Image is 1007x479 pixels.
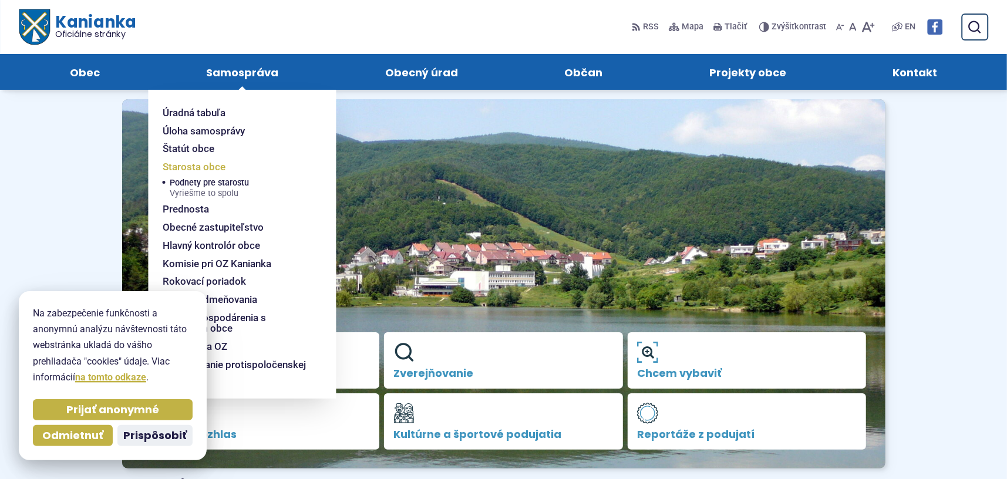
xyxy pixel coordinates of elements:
[927,19,942,35] img: Prejsť na Facebook stránku
[163,255,271,273] span: Komisie pri OZ Kanianka
[163,158,308,176] a: Starosta obce
[49,14,135,39] h1: Kanianka
[682,20,704,34] span: Mapa
[393,429,614,440] span: Kultúrne a športové podujatia
[637,367,857,379] span: Chcem vybaviť
[19,9,136,45] a: Logo Kanianka, prejsť na domovskú stránku.
[163,291,308,309] a: Zásady odmeňovania
[28,54,142,90] a: Obec
[384,393,623,450] a: Kultúrne a športové podujatia
[165,54,321,90] a: Samospráva
[170,189,249,198] span: Vyriešme to spolu
[163,272,308,291] a: Rokovací poriadok
[75,372,146,383] a: na tomto odkaze
[628,332,867,389] a: Chcem vybaviť
[632,15,662,39] a: RSS
[66,403,159,417] span: Prijať anonymné
[33,399,193,420] button: Prijať anonymné
[19,9,49,45] img: Prejsť na domovskú stránku
[123,429,187,443] span: Prispôsobiť
[847,15,859,39] button: Nastaviť pôvodnú veľkosť písma
[33,425,113,446] button: Odmietnuť
[163,309,308,338] a: Zásady hospodárenia s majetkom obce
[163,140,214,158] span: Štatút obce
[163,272,246,291] span: Rokovací poriadok
[902,20,918,34] a: EN
[163,356,308,384] a: Oznamovanie protispoločenskej činnosti
[711,15,750,39] button: Tlačiť
[725,22,747,32] span: Tlačiť
[163,237,260,255] span: Hlavný kontrolór obce
[834,15,847,39] button: Zmenšiť veľkosť písma
[644,20,659,34] span: RSS
[666,15,706,39] a: Mapa
[859,15,877,39] button: Zväčšiť veľkosť písma
[893,54,937,90] span: Kontakt
[668,54,828,90] a: Projekty obce
[163,200,308,218] a: Prednosta
[163,255,308,273] a: Komisie pri OZ Kanianka
[163,291,257,309] span: Zásady odmeňovania
[851,54,979,90] a: Kontakt
[141,393,380,450] a: Obecný rozhlas
[759,15,829,39] button: Zvýšiťkontrast
[772,22,795,32] span: Zvýšiť
[163,122,245,140] span: Úloha samosprávy
[163,200,209,218] span: Prednosta
[523,54,645,90] a: Občan
[628,393,867,450] a: Reportáže z podujatí
[163,338,308,356] a: Zasadnutia OZ
[163,122,308,140] a: Úloha samosprávy
[70,54,100,90] span: Obec
[170,176,308,201] a: Podnety pre starostuVyriešme to spolu
[709,54,786,90] span: Projekty obce
[772,22,827,32] span: kontrast
[163,104,308,122] a: Úradná tabuľa
[163,158,225,176] span: Starosta obce
[343,54,500,90] a: Obecný úrad
[42,429,103,443] span: Odmietnuť
[163,218,264,237] span: Obecné zastupiteľstvo
[55,30,136,38] span: Oficiálne stránky
[393,367,614,379] span: Zverejňovanie
[150,429,371,440] span: Obecný rozhlas
[117,425,193,446] button: Prispôsobiť
[170,176,249,201] span: Podnety pre starostu
[384,332,623,389] a: Zverejňovanie
[385,54,458,90] span: Obecný úrad
[206,54,278,90] span: Samospráva
[637,429,857,440] span: Reportáže z podujatí
[163,104,225,122] span: Úradná tabuľa
[163,218,308,237] a: Obecné zastupiteľstvo
[564,54,602,90] span: Občan
[905,20,915,34] span: EN
[163,237,308,255] a: Hlavný kontrolór obce
[163,140,308,158] a: Štatút obce
[33,305,193,385] p: Na zabezpečenie funkčnosti a anonymnú analýzu návštevnosti táto webstránka ukladá do vášho prehli...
